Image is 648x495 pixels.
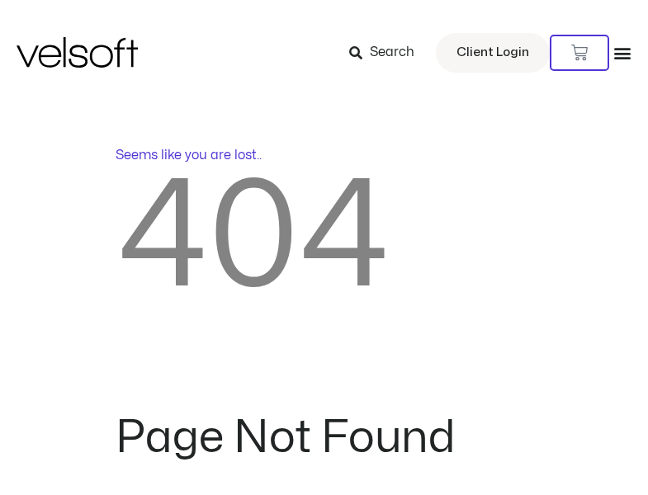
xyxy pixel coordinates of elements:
h2: 404 [116,165,533,313]
span: Search [370,42,414,64]
a: Search [349,39,426,67]
a: Client Login [436,33,550,73]
div: Menu Toggle [613,44,631,62]
img: Velsoft Training Materials [17,37,138,68]
span: Client Login [456,42,529,64]
h2: Page Not Found [116,416,533,460]
p: Seems like you are lost.. [116,145,533,165]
